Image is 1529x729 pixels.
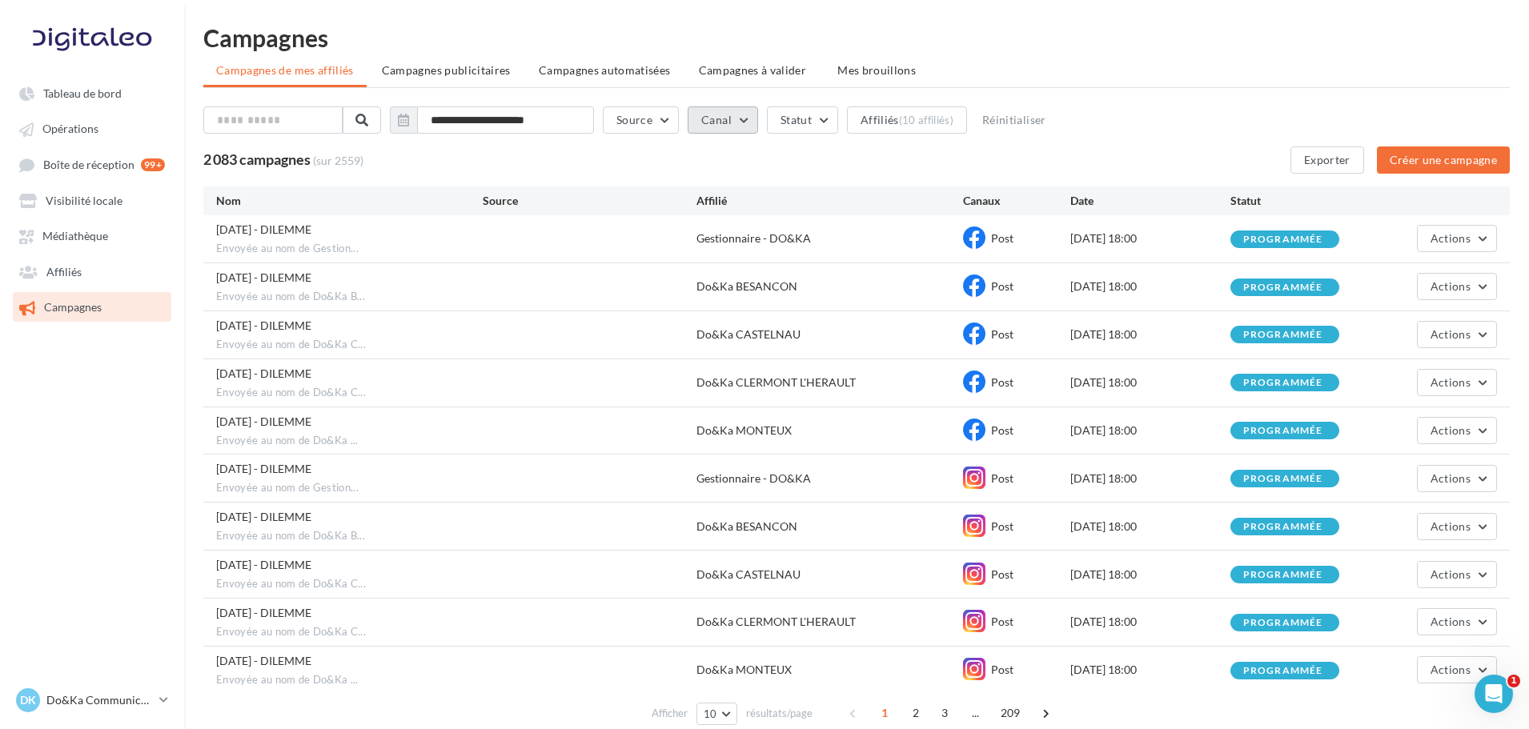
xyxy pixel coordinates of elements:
button: Affiliés(10 affiliés) [847,106,967,134]
div: programmée [1243,522,1323,532]
span: Post [991,519,1013,533]
span: 2 [903,700,929,726]
span: Campagnes à valider [699,62,807,78]
div: programmée [1243,234,1323,245]
span: 30/09/2025 - DILEMME [216,654,311,667]
span: Actions [1431,519,1471,533]
span: 209 [994,700,1027,726]
a: DK Do&Ka Communication [13,685,171,715]
div: Gestionnaire - DO&KA [696,471,963,487]
span: Envoyée au nom de Do&Ka ... [216,673,359,687]
span: ... [963,700,989,726]
div: [DATE] 18:00 [1070,375,1230,391]
span: Opérations [42,122,98,136]
div: [DATE] 18:00 [1070,614,1230,630]
button: Créer une campagne [1377,146,1510,174]
div: Affilié [696,193,963,209]
span: Post [991,279,1013,293]
button: Actions [1417,369,1497,396]
div: Do&Ka MONTEUX [696,423,963,439]
div: [DATE] 18:00 [1070,278,1230,294]
div: programmée [1243,426,1323,436]
span: Afficher [652,706,688,721]
span: Tableau de bord [43,86,122,100]
div: programmée [1243,618,1323,628]
button: Actions [1417,608,1497,635]
span: Mes brouillons [837,63,916,77]
span: résultats/page [746,706,813,721]
span: Post [991,471,1013,485]
button: Actions [1417,513,1497,540]
span: Boîte de réception [43,158,134,171]
div: Do&Ka CLERMONT L'HERAULT [696,375,963,391]
span: Envoyée au nom de Do&Ka C... [216,338,366,352]
span: Post [991,567,1013,581]
span: 1 [872,700,897,726]
span: Actions [1431,231,1471,245]
span: Envoyée au nom de Do&Ka C... [216,577,366,591]
span: 30/09/2025 - DILEMME [216,510,311,523]
span: Post [991,375,1013,389]
a: Boîte de réception 99+ [10,150,175,179]
div: [DATE] 18:00 [1070,326,1230,342]
span: Envoyée au nom de Do&Ka B... [216,529,365,543]
span: Envoyée au nom de Do&Ka B... [216,290,365,304]
button: Actions [1417,417,1497,444]
iframe: Intercom live chat [1475,675,1513,713]
a: Médiathèque [10,221,175,250]
span: Post [991,423,1013,437]
div: [DATE] 18:00 [1070,519,1230,535]
div: Do&Ka BESANCON [696,278,963,294]
a: Visibilité locale [10,186,175,214]
div: Date [1070,193,1230,209]
span: Post [991,615,1013,628]
div: [DATE] 18:00 [1070,423,1230,439]
div: Statut [1230,193,1391,209]
span: 30/09/2025 - DILEMME [216,606,311,619]
span: 30/09/2025 - DILEMME [216,462,311,475]
span: Actions [1431,327,1471,341]
span: Médiathèque [42,230,108,243]
span: Actions [1431,471,1471,485]
span: Actions [1431,375,1471,389]
div: [DATE] 18:00 [1070,471,1230,487]
button: Canal [688,106,758,134]
div: Do&Ka BESANCON [696,519,963,535]
div: programmée [1243,282,1323,293]
div: Source [483,193,696,209]
span: 3 [932,700,957,726]
div: programmée [1243,666,1323,676]
div: Do&Ka CASTELNAU [696,567,963,583]
button: Exporter [1290,146,1364,174]
button: Actions [1417,465,1497,492]
div: (10 affiliés) [899,114,953,126]
p: Do&Ka Communication [46,692,153,708]
button: Actions [1417,656,1497,683]
span: Campagnes [44,301,102,314]
span: 10 [704,707,717,720]
span: Actions [1431,615,1471,628]
span: Post [991,231,1013,245]
span: Post [991,663,1013,676]
span: 30/09/2025 - DILEMME [216,558,311,571]
span: 30/09/2025 - DILEMME [216,318,311,332]
div: programmée [1243,378,1323,388]
a: Opérations [10,114,175,142]
div: programmée [1243,570,1323,580]
span: 30/09/2025 - DILEMME [216,367,311,380]
span: Envoyée au nom de Do&Ka ... [216,434,359,448]
span: Envoyée au nom de Gestion... [216,481,359,495]
div: Do&Ka MONTEUX [696,662,963,678]
span: DK [20,692,36,708]
span: Campagnes publicitaires [382,63,511,77]
span: Envoyée au nom de Do&Ka C... [216,386,366,400]
button: 10 [696,703,737,725]
a: Affiliés [10,257,175,286]
span: 30/09/2025 - DILEMME [216,270,311,284]
div: 99+ [141,158,165,171]
button: Réinitialiser [976,110,1053,130]
div: Gestionnaire - DO&KA [696,230,963,246]
span: Actions [1431,567,1471,581]
span: (sur 2559) [313,154,363,167]
div: [DATE] 18:00 [1070,662,1230,678]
